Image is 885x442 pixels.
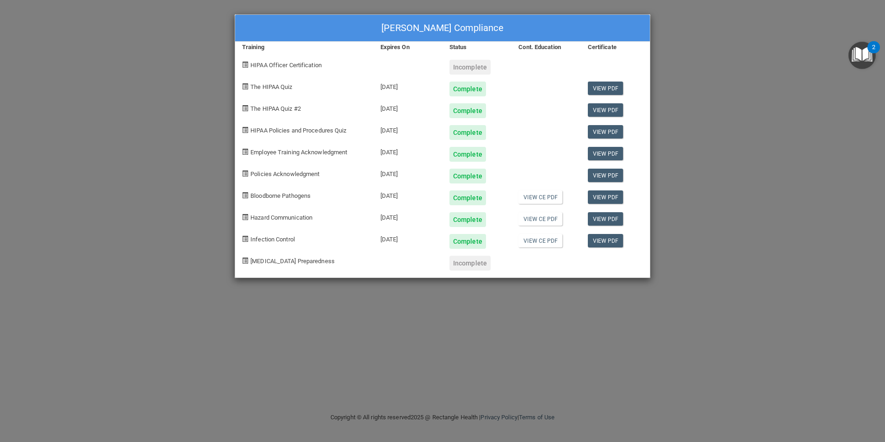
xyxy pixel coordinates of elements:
[250,149,347,156] span: Employee Training Acknowledgment
[250,127,346,134] span: HIPAA Policies and Procedures Quiz
[518,234,562,247] a: View CE PDF
[250,236,295,243] span: Infection Control
[518,212,562,226] a: View CE PDF
[250,214,312,221] span: Hazard Communication
[449,103,486,118] div: Complete
[588,234,623,247] a: View PDF
[588,147,623,160] a: View PDF
[872,47,875,59] div: 2
[235,15,650,42] div: [PERSON_NAME] Compliance
[374,162,442,183] div: [DATE]
[518,190,562,204] a: View CE PDF
[449,169,486,183] div: Complete
[449,234,486,249] div: Complete
[511,42,580,53] div: Cont. Education
[588,82,623,95] a: View PDF
[588,190,623,204] a: View PDF
[449,256,491,271] div: Incomplete
[374,183,442,205] div: [DATE]
[848,42,876,69] button: Open Resource Center, 2 new notifications
[442,42,511,53] div: Status
[374,118,442,140] div: [DATE]
[250,192,311,199] span: Bloodborne Pathogens
[449,212,486,227] div: Complete
[588,125,623,139] a: View PDF
[374,205,442,227] div: [DATE]
[588,169,623,182] a: View PDF
[250,170,319,177] span: Policies Acknowledgment
[449,60,491,75] div: Incomplete
[449,190,486,205] div: Complete
[374,42,442,53] div: Expires On
[581,42,650,53] div: Certificate
[374,227,442,249] div: [DATE]
[250,258,335,265] span: [MEDICAL_DATA] Preparedness
[449,82,486,96] div: Complete
[250,105,301,112] span: The HIPAA Quiz #2
[374,75,442,96] div: [DATE]
[235,42,374,53] div: Training
[449,147,486,162] div: Complete
[374,140,442,162] div: [DATE]
[374,96,442,118] div: [DATE]
[588,212,623,226] a: View PDF
[588,103,623,117] a: View PDF
[449,125,486,140] div: Complete
[250,83,292,90] span: The HIPAA Quiz
[250,62,322,69] span: HIPAA Officer Certification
